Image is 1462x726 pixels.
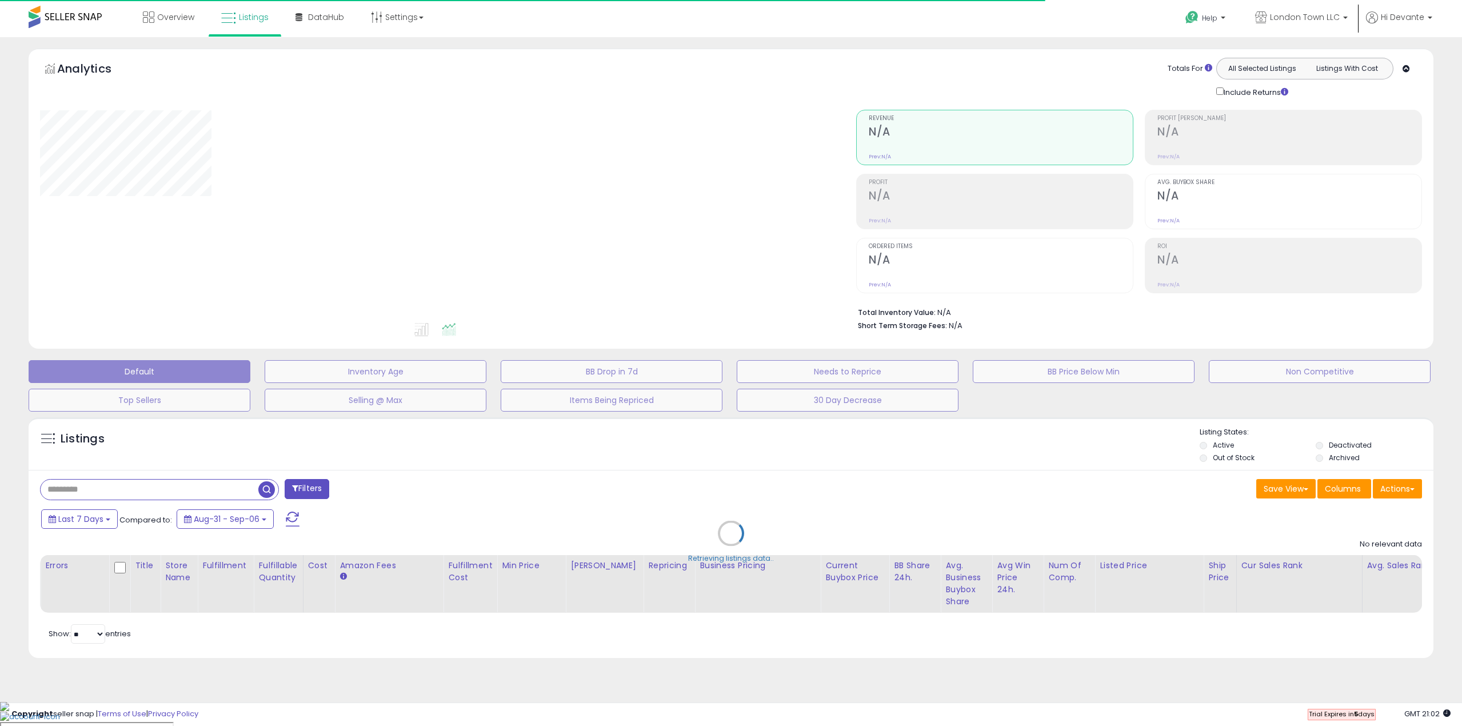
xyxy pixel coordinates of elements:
small: Prev: N/A [1157,281,1180,288]
a: Help [1176,2,1237,37]
button: Listings With Cost [1304,61,1389,76]
div: Totals For [1168,63,1212,74]
h2: N/A [1157,253,1421,269]
h2: N/A [1157,189,1421,205]
div: Retrieving listings data.. [688,553,774,564]
a: Hi Devante [1366,11,1432,37]
span: Avg. Buybox Share [1157,179,1421,186]
button: Default [29,360,250,383]
h2: N/A [869,253,1133,269]
span: Profit [869,179,1133,186]
span: ROI [1157,244,1421,250]
button: Non Competitive [1209,360,1431,383]
button: BB Price Below Min [973,360,1195,383]
span: London Town LLC [1270,11,1340,23]
button: 30 Day Decrease [737,389,958,412]
button: BB Drop in 7d [501,360,722,383]
small: Prev: N/A [869,281,891,288]
i: Get Help [1185,10,1199,25]
h5: Analytics [57,61,134,79]
span: Profit [PERSON_NAME] [1157,115,1421,122]
span: Ordered Items [869,244,1133,250]
h2: N/A [1157,125,1421,141]
h2: N/A [869,189,1133,205]
b: Total Inventory Value: [858,308,936,317]
small: Prev: N/A [1157,217,1180,224]
li: N/A [858,305,1413,318]
small: Prev: N/A [869,217,891,224]
button: Items Being Repriced [501,389,722,412]
span: Revenue [869,115,1133,122]
button: Inventory Age [265,360,486,383]
span: Overview [157,11,194,23]
span: DataHub [308,11,344,23]
div: Include Returns [1208,85,1302,98]
button: Top Sellers [29,389,250,412]
span: Listings [239,11,269,23]
button: All Selected Listings [1220,61,1305,76]
h2: N/A [869,125,1133,141]
small: Prev: N/A [869,153,891,160]
span: N/A [949,320,962,331]
small: Prev: N/A [1157,153,1180,160]
button: Needs to Reprice [737,360,958,383]
span: Hi Devante [1381,11,1424,23]
button: Selling @ Max [265,389,486,412]
span: Help [1202,13,1217,23]
b: Short Term Storage Fees: [858,321,947,330]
